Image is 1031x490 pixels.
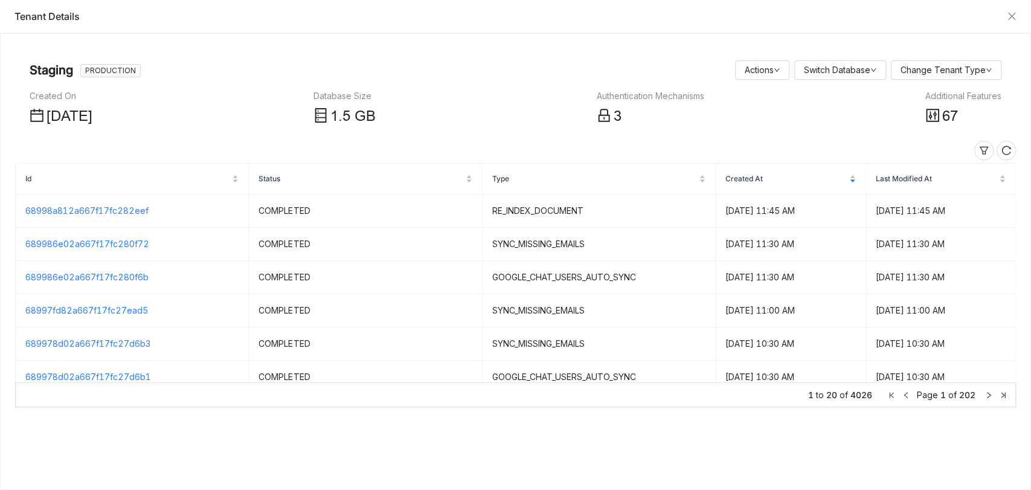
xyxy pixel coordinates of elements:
a: 68997fd82a667f17fc27ead5 [25,305,148,315]
td: [DATE] 10:30 AM [866,327,1016,361]
td: [DATE] 11:00 AM [716,294,866,327]
span: 1 [330,108,338,124]
span: Page [917,390,938,400]
div: Authentication Mechanisms [597,89,704,103]
td: [DATE] 11:30 AM [866,261,1016,294]
td: COMPLETED [249,195,482,228]
td: [DATE] 10:30 AM [716,327,866,361]
a: Actions [745,65,780,75]
nz-page-header-title: Staging [30,60,73,80]
td: SYNC_MISSING_EMAILS [483,228,716,261]
div: Database Size [313,89,376,103]
td: GOOGLE_CHAT_USERS_AUTO_SYNC [483,361,716,394]
span: .5 GB [338,108,376,124]
span: of [840,388,848,402]
button: Close [1007,11,1017,21]
span: 20 [826,388,837,402]
td: GOOGLE_CHAT_USERS_AUTO_SYNC [483,261,716,294]
span: 1 [808,388,814,402]
a: 689978d02a667f17fc27d6b1 [25,372,151,382]
span: 4026 [850,388,872,402]
td: COMPLETED [249,261,482,294]
div: Tenant Details [14,10,1001,23]
span: of [948,390,957,400]
td: [DATE] 11:45 AM [716,195,866,228]
td: SYNC_MISSING_EMAILS [483,327,716,361]
td: SYNC_MISSING_EMAILS [483,294,716,327]
span: to [816,388,824,402]
td: [DATE] 10:30 AM [866,361,1016,394]
button: Actions [735,60,789,80]
td: [DATE] 11:30 AM [716,228,866,261]
span: 3 [614,108,621,124]
td: COMPLETED [249,228,482,261]
td: [DATE] 11:45 AM [866,195,1016,228]
a: 689986e02a667f17fc280f72 [25,239,149,249]
td: RE_INDEX_DOCUMENT [483,195,716,228]
td: COMPLETED [249,327,482,361]
span: 202 [959,390,975,400]
a: Change Tenant Type [901,65,992,75]
td: [DATE] 11:30 AM [716,261,866,294]
button: Switch Database [794,60,886,80]
div: Created On [30,89,92,103]
button: Change Tenant Type [891,60,1001,80]
div: Additional Features [925,89,1001,103]
span: [DATE] [47,108,92,124]
td: COMPLETED [249,361,482,394]
td: COMPLETED [249,294,482,327]
nz-tag: PRODUCTION [80,64,141,77]
a: 68998a812a667f17fc282eef [25,205,149,216]
a: 689986e02a667f17fc280f6b [25,272,149,282]
span: 1 [940,390,946,400]
a: 689978d02a667f17fc27d6b3 [25,338,150,349]
a: Switch Database [804,65,876,75]
span: 67 [942,108,958,124]
td: [DATE] 10:30 AM [716,361,866,394]
td: [DATE] 11:00 AM [866,294,1016,327]
td: [DATE] 11:30 AM [866,228,1016,261]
